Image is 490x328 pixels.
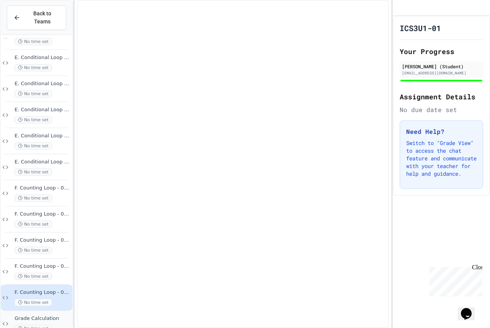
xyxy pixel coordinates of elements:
[15,211,71,218] span: F. Counting Loop - 02 - Count down by 1
[3,3,53,49] div: Chat with us now!Close
[15,221,52,228] span: No time set
[458,297,482,320] iframe: chat widget
[15,315,71,322] span: Grade Calculation
[15,81,71,87] span: E. Conditional Loop - 04 - Sum of Positive Numbers
[402,63,481,70] div: [PERSON_NAME] (Student)
[426,264,482,297] iframe: chat widget
[400,46,483,57] h2: Your Progress
[15,263,71,270] span: F. Counting Loop - 04 - Printing Patterns
[15,133,71,139] span: E. Conditional Loop - 06 - Smallest Positive
[15,38,52,45] span: No time set
[15,159,71,165] span: E. Conditional Loop - 07 - PIN Code
[15,168,52,176] span: No time set
[406,139,477,178] p: Switch to "Grade View" to access the chat feature and communicate with your teacher for help and ...
[15,185,71,191] span: F. Counting Loop - 01 - Count up by 1
[7,5,66,30] button: Back to Teams
[15,142,52,150] span: No time set
[15,237,71,244] span: F. Counting Loop - 03 - Count up by 4
[15,116,52,124] span: No time set
[15,289,71,296] span: F. Counting Loop - 05 - Timestable
[400,91,483,102] h2: Assignment Details
[15,299,52,306] span: No time set
[15,273,52,280] span: No time set
[25,10,60,26] span: Back to Teams
[402,70,481,76] div: [EMAIL_ADDRESS][DOMAIN_NAME]
[15,54,71,61] span: E. Conditional Loop - 03 - Count by 5
[406,127,477,136] h3: Need Help?
[15,107,71,113] span: E. Conditional Loop - 05 - Largest Positive
[400,23,441,33] h1: ICS3U1-01
[15,64,52,71] span: No time set
[15,194,52,202] span: No time set
[15,247,52,254] span: No time set
[15,90,52,97] span: No time set
[400,105,483,114] div: No due date set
